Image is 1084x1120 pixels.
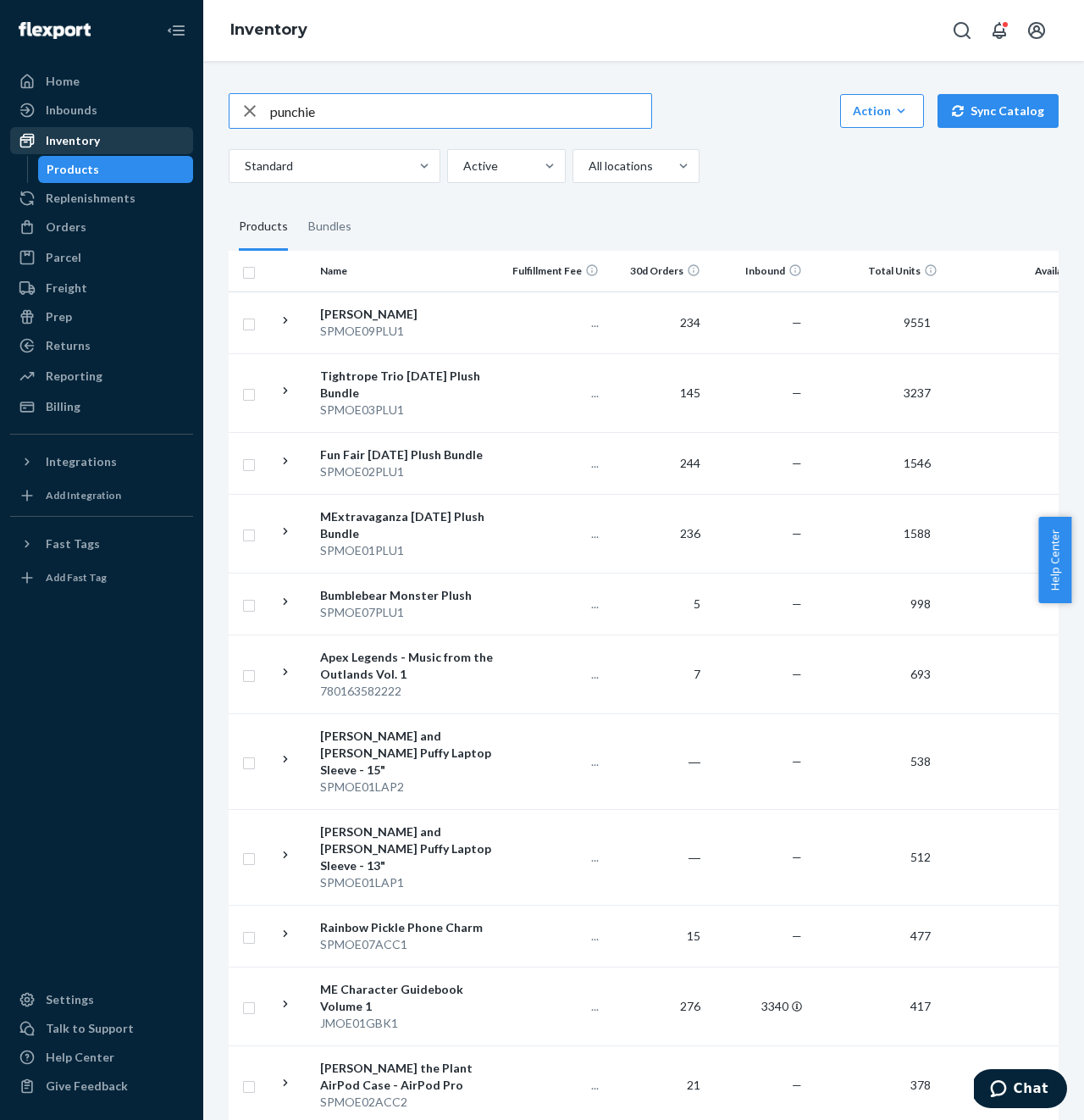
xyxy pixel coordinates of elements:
[504,251,606,291] th: Fulfillment Fee
[10,185,193,212] a: Replenishments
[46,570,107,585] div: Add Fast Tag
[10,97,193,124] a: Inbounds
[10,482,193,509] a: Add Integration
[10,363,193,390] a: Reporting
[792,596,802,611] span: —
[313,251,504,291] th: Name
[320,683,497,700] div: 780163582222
[606,291,707,353] td: 234
[792,1078,802,1092] span: —
[10,244,193,271] a: Parcel
[46,535,100,552] div: Fast Tags
[270,94,651,128] input: Search inventory by name or sku
[511,1077,599,1094] p: ...
[10,303,193,330] a: Prep
[853,103,911,119] div: Action
[606,432,707,494] td: 244
[46,280,87,297] div: Freight
[606,573,707,635] td: 5
[792,754,802,768] span: —
[320,604,497,621] div: SPMOE07PLU1
[320,368,497,402] div: Tightrope Trio [DATE] Plush Bundle
[46,1049,114,1066] div: Help Center
[904,596,937,611] span: 998
[511,314,599,331] p: ...
[10,127,193,154] a: Inventory
[159,14,193,47] button: Close Navigation
[792,850,802,864] span: —
[10,1044,193,1071] a: Help Center
[840,94,924,128] button: Action
[320,919,497,936] div: Rainbow Pickle Phone Charm
[320,446,497,463] div: Fun Fair [DATE] Plush Bundle
[46,368,102,385] div: Reporting
[46,102,97,119] div: Inbounds
[606,967,707,1045] td: 276
[10,530,193,557] button: Fast Tags
[904,667,937,681] span: 693
[606,635,707,713] td: 7
[792,456,802,470] span: —
[46,249,81,266] div: Parcel
[46,308,72,325] div: Prep
[47,161,99,178] div: Products
[46,453,117,470] div: Integrations
[19,22,91,39] img: Flexport logo
[792,526,802,541] span: —
[320,936,497,953] div: SPMOE07ACC1
[46,73,80,90] div: Home
[904,754,937,768] span: 538
[243,158,245,175] input: Standard
[320,323,497,340] div: SPMOE09PLU1
[320,823,497,874] div: [PERSON_NAME] and [PERSON_NAME] Puffy Laptop Sleeve - 13"
[320,508,497,542] div: MExtravaganza [DATE] Plush Bundle
[792,315,802,330] span: —
[982,14,1016,47] button: Open notifications
[792,929,802,943] span: —
[462,158,463,175] input: Active
[1038,517,1071,603] button: Help Center
[320,874,497,891] div: SPMOE01LAP1
[511,385,599,402] p: ...
[511,928,599,945] p: ...
[320,306,497,323] div: [PERSON_NAME]
[904,929,937,943] span: 477
[606,809,707,905] td: ―
[904,999,937,1013] span: 417
[1020,14,1054,47] button: Open account menu
[320,1060,497,1094] div: [PERSON_NAME] the Plant AirPod Case - AirPod Pro
[792,667,802,681] span: —
[511,998,599,1015] p: ...
[217,6,321,55] ol: breadcrumbs
[320,463,497,480] div: SPMOE02PLU1
[46,337,91,354] div: Returns
[320,1015,497,1032] div: JMOE01GBK1
[46,1020,134,1037] div: Talk to Support
[320,981,497,1015] div: ME Character Guidebook Volume 1
[10,564,193,591] a: Add Fast Tag
[945,14,979,47] button: Open Search Box
[320,649,497,683] div: Apex Legends - Music from the Outlands Vol. 1
[320,1094,497,1111] div: SPMOE02ACC2
[10,68,193,95] a: Home
[46,991,94,1008] div: Settings
[707,967,809,1045] td: 3340
[606,494,707,573] td: 236
[974,1069,1067,1112] iframe: Opens a widget where you can chat to one of our agents
[10,986,193,1013] a: Settings
[38,156,194,183] a: Products
[897,315,937,330] span: 9551
[10,274,193,302] a: Freight
[511,455,599,472] p: ...
[239,203,288,251] div: Products
[46,1078,128,1095] div: Give Feedback
[511,753,599,770] p: ...
[511,596,599,613] p: ...
[897,385,937,400] span: 3237
[937,94,1059,128] button: Sync Catalog
[10,1015,193,1042] button: Talk to Support
[897,456,937,470] span: 1546
[606,251,707,291] th: 30d Orders
[46,398,80,415] div: Billing
[308,203,351,251] div: Bundles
